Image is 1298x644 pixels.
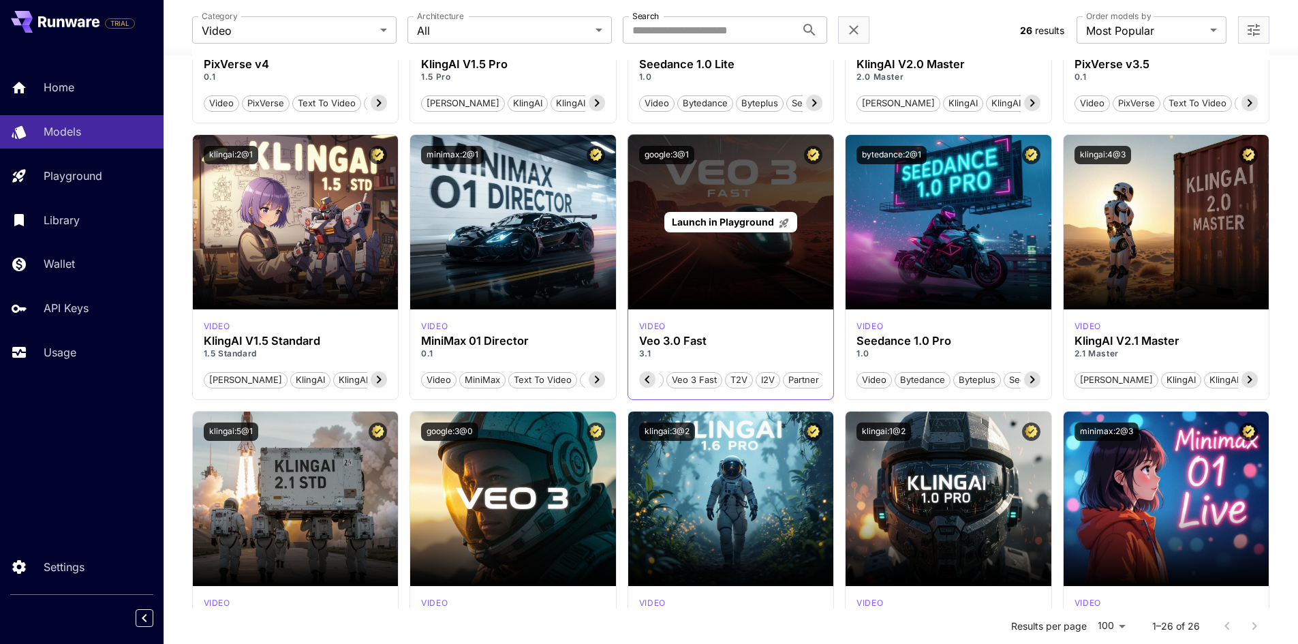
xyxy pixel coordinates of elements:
[243,97,289,110] span: PixVerse
[1020,25,1032,36] span: 26
[421,597,448,609] p: video
[146,606,164,630] div: Collapse sidebar
[44,559,84,575] p: Settings
[508,97,547,110] span: KlingAI
[44,300,89,316] p: API Keys
[1075,423,1139,441] button: minimax:2@3
[204,97,238,110] span: Video
[1004,373,1087,387] span: Seedance 1.0 Pro
[639,335,823,348] div: Veo 3.0 Fast
[639,320,666,333] p: video
[417,22,590,39] span: All
[895,371,951,388] button: Bytedance
[856,335,1040,348] div: Seedance 1.0 Pro
[204,373,287,387] span: [PERSON_NAME]
[677,94,733,112] button: Bytedance
[204,597,230,609] div: klingai_2_1_std
[587,423,605,441] button: Certified Model – Vetted for best performance and includes a commercial license.
[725,371,753,388] button: T2V
[639,58,823,71] div: Seedance 1.0 Lite
[856,94,940,112] button: [PERSON_NAME]
[422,97,504,110] span: [PERSON_NAME]
[587,146,605,164] button: Certified Model – Vetted for best performance and includes a commercial license.
[44,344,76,361] p: Usage
[202,10,238,22] label: Category
[1239,146,1258,164] button: Certified Model – Vetted for best performance and includes a commercial license.
[421,58,605,71] h3: KlingAI V1.5 Pro
[664,212,797,233] a: Launch in Playground
[1022,423,1040,441] button: Certified Model – Vetted for best performance and includes a commercial license.
[369,423,387,441] button: Certified Model – Vetted for best performance and includes a commercial license.
[204,58,388,71] div: PixVerse v4
[106,18,134,29] span: TRIAL
[291,373,330,387] span: KlingAI
[292,94,361,112] button: Text To Video
[44,123,81,140] p: Models
[204,71,388,83] p: 0.1
[364,94,440,112] button: Image To Video
[1152,619,1200,633] p: 1–26 of 26
[421,597,448,609] div: google_veo_3
[856,423,911,441] button: klingai:1@2
[204,320,230,333] div: klingai_1_5_std
[1075,58,1258,71] h3: PixVerse v3.5
[786,94,854,112] button: Seedance 1.0
[640,97,674,110] span: Video
[1075,597,1101,609] p: video
[204,371,288,388] button: [PERSON_NAME]
[856,58,1040,71] h3: KlingAI V2.0 Master
[204,348,388,360] p: 1.5 Standard
[204,320,230,333] p: video
[1075,371,1158,388] button: [PERSON_NAME]
[1113,97,1160,110] span: PixVerse
[1092,616,1130,636] div: 100
[421,320,448,333] div: minimax_01_director
[1161,371,1201,388] button: KlingAI
[672,216,774,228] span: Launch in Playground
[421,146,484,164] button: minimax:2@1
[1163,94,1232,112] button: Text To Video
[580,371,608,388] button: T2V
[1035,25,1064,36] span: results
[508,371,577,388] button: Text To Video
[787,97,853,110] span: Seedance 1.0
[421,371,457,388] button: Video
[421,71,605,83] p: 1.5 Pro
[508,94,548,112] button: KlingAI
[1164,97,1231,110] span: Text To Video
[954,373,1000,387] span: Byteplus
[1011,619,1087,633] p: Results per page
[895,373,950,387] span: Bytedance
[736,94,784,112] button: Byteplus
[804,423,822,441] button: Certified Model – Vetted for best performance and includes a commercial license.
[846,22,862,39] button: Clear filters (1)
[1004,371,1088,388] button: Seedance 1.0 Pro
[639,94,675,112] button: Video
[639,348,823,360] p: 3.1
[856,146,927,164] button: bytedance:2@1
[639,597,666,609] div: klingai_1_6_pro
[204,335,388,348] div: KlingAI V1.5 Standard
[856,348,1040,360] p: 1.0
[1239,423,1258,441] button: Certified Model – Vetted for best performance and includes a commercial license.
[369,146,387,164] button: Certified Model – Vetted for best performance and includes a commercial license.
[944,97,983,110] span: KlingAI
[1086,22,1205,39] span: Most Popular
[1246,22,1262,39] button: Open more filters
[943,94,983,112] button: KlingAI
[421,423,478,441] button: google:3@0
[784,373,824,387] span: Partner
[44,212,80,228] p: Library
[857,97,940,110] span: [PERSON_NAME]
[1086,10,1151,22] label: Order models by
[421,335,605,348] div: MiniMax 01 Director
[726,373,752,387] span: T2V
[460,373,505,387] span: MiniMax
[1075,97,1109,110] span: Video
[1205,373,1263,387] span: KlingAI v2.1
[1075,335,1258,348] h3: KlingAI V2.1 Master
[986,94,1049,112] button: KlingAI v2.0
[1204,371,1264,388] button: KlingAI v2.1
